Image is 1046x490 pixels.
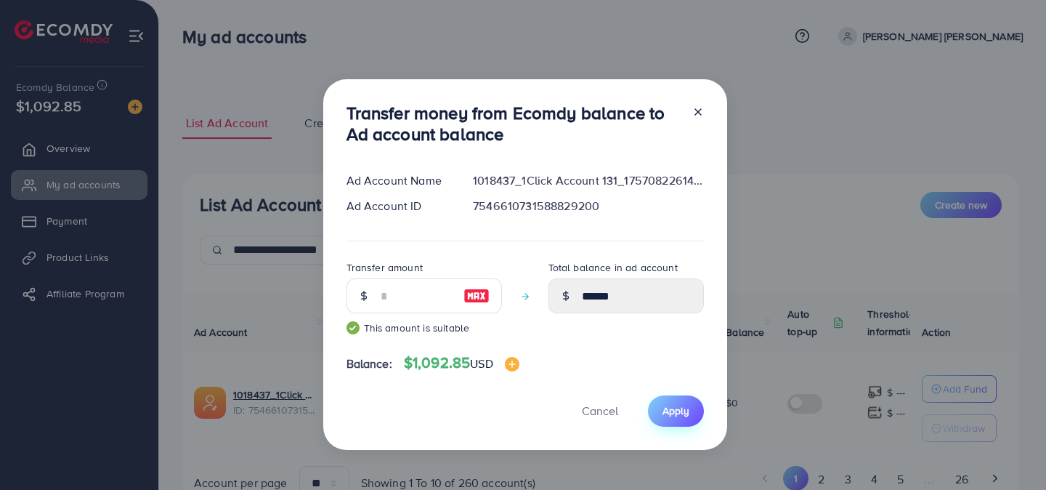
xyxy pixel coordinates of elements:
[582,403,618,419] span: Cancel
[346,321,502,335] small: This amount is suitable
[346,321,360,334] img: guide
[335,172,462,189] div: Ad Account Name
[505,357,519,371] img: image
[461,172,715,189] div: 1018437_1Click Account 131_1757082261482
[404,354,519,372] h4: $1,092.85
[662,403,689,418] span: Apply
[335,198,462,214] div: Ad Account ID
[463,287,490,305] img: image
[346,103,681,145] h3: Transfer money from Ecomdy balance to Ad account balance
[564,395,636,427] button: Cancel
[470,356,492,371] span: USD
[346,260,423,275] label: Transfer amount
[984,425,1035,479] iframe: Chat
[461,198,715,214] div: 7546610731588829200
[346,356,392,372] span: Balance:
[548,260,678,275] label: Total balance in ad account
[648,395,704,427] button: Apply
